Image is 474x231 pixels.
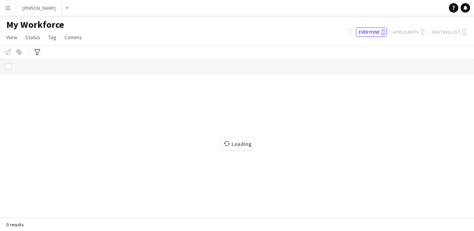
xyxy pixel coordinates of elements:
[22,32,44,42] a: Status
[48,34,57,41] span: Tag
[25,34,40,41] span: Status
[64,34,82,41] span: Comms
[3,32,20,42] a: View
[16,0,62,16] button: [PERSON_NAME]
[45,32,60,42] a: Tag
[381,29,385,35] span: 0
[61,32,85,42] a: Comms
[221,138,254,150] span: Loading
[6,19,64,31] span: My Workforce
[33,47,42,57] app-action-btn: Advanced filters
[6,34,17,41] span: View
[356,27,387,37] button: Everyone0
